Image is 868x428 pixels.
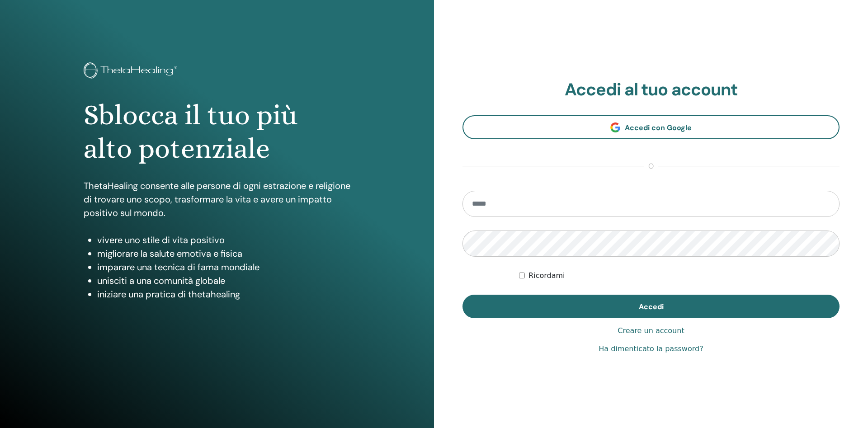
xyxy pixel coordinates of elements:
[97,274,350,287] li: unisciti a una comunità globale
[528,270,565,281] label: Ricordami
[97,233,350,247] li: vivere uno stile di vita positivo
[84,179,350,220] p: ThetaHealing consente alle persone di ogni estrazione e religione di trovare uno scopo, trasforma...
[625,123,692,132] span: Accedi con Google
[644,161,658,172] span: o
[462,295,840,318] button: Accedi
[462,115,840,139] a: Accedi con Google
[97,247,350,260] li: migliorare la salute emotiva e fisica
[618,325,684,336] a: Creare un account
[639,302,664,311] span: Accedi
[599,343,703,354] a: Ha dimenticato la password?
[84,99,350,166] h1: Sblocca il tuo più alto potenziale
[97,287,350,301] li: iniziare una pratica di thetahealing
[519,270,840,281] div: Keep me authenticated indefinitely or until I manually logout
[462,80,840,100] h2: Accedi al tuo account
[97,260,350,274] li: imparare una tecnica di fama mondiale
